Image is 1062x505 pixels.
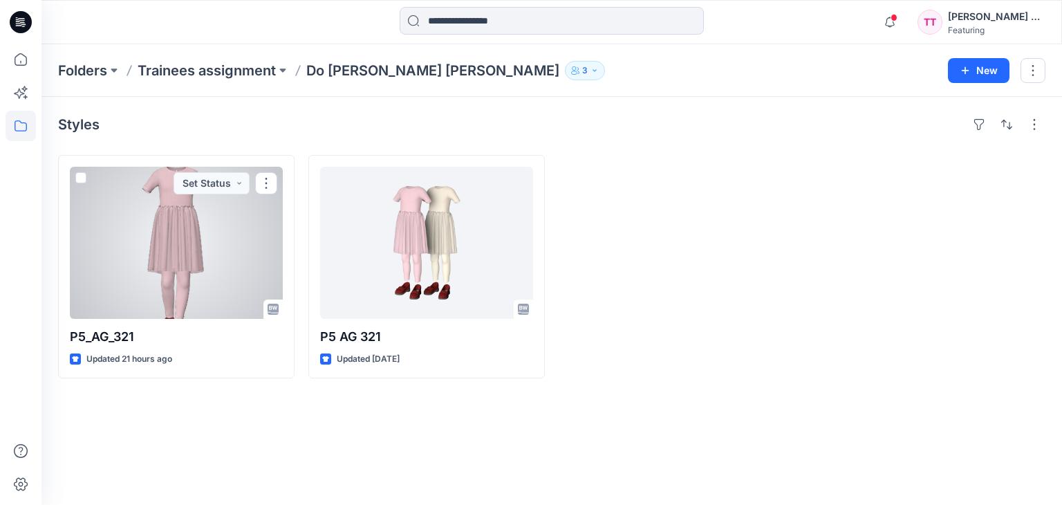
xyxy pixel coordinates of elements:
[320,327,533,347] p: P5 AG 321
[138,61,276,80] a: Trainees assignment
[86,352,172,367] p: Updated 21 hours ago
[565,61,605,80] button: 3
[58,61,107,80] a: Folders
[948,25,1045,35] div: Featuring
[582,63,588,78] p: 3
[948,58,1009,83] button: New
[58,116,100,133] h4: Styles
[70,167,283,319] a: P5_AG_321
[917,10,942,35] div: TT
[306,61,559,80] p: Do [PERSON_NAME] [PERSON_NAME]
[948,8,1045,25] div: [PERSON_NAME] Do Thi
[70,327,283,347] p: P5_AG_321
[320,167,533,319] a: P5 AG 321
[337,352,400,367] p: Updated [DATE]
